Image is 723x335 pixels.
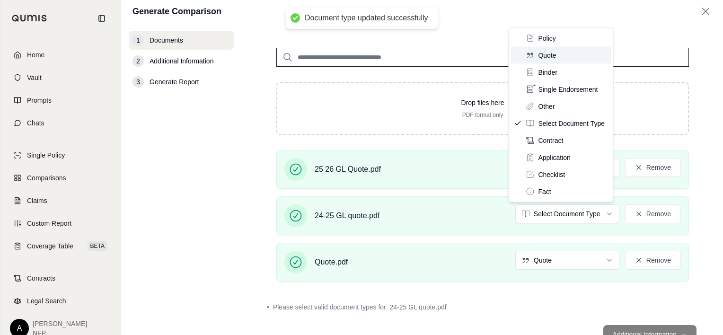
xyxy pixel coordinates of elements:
span: Quote [538,51,556,60]
span: Policy [538,34,555,43]
span: Other [538,102,555,111]
span: Checklist [538,170,565,179]
span: Contract [538,136,563,145]
span: Binder [538,68,557,77]
div: Document type updated successfully [305,13,428,23]
span: Fact [538,187,551,196]
span: Select Document Type [538,119,605,128]
span: Single Endorsement [538,85,598,94]
span: Application [538,153,571,162]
